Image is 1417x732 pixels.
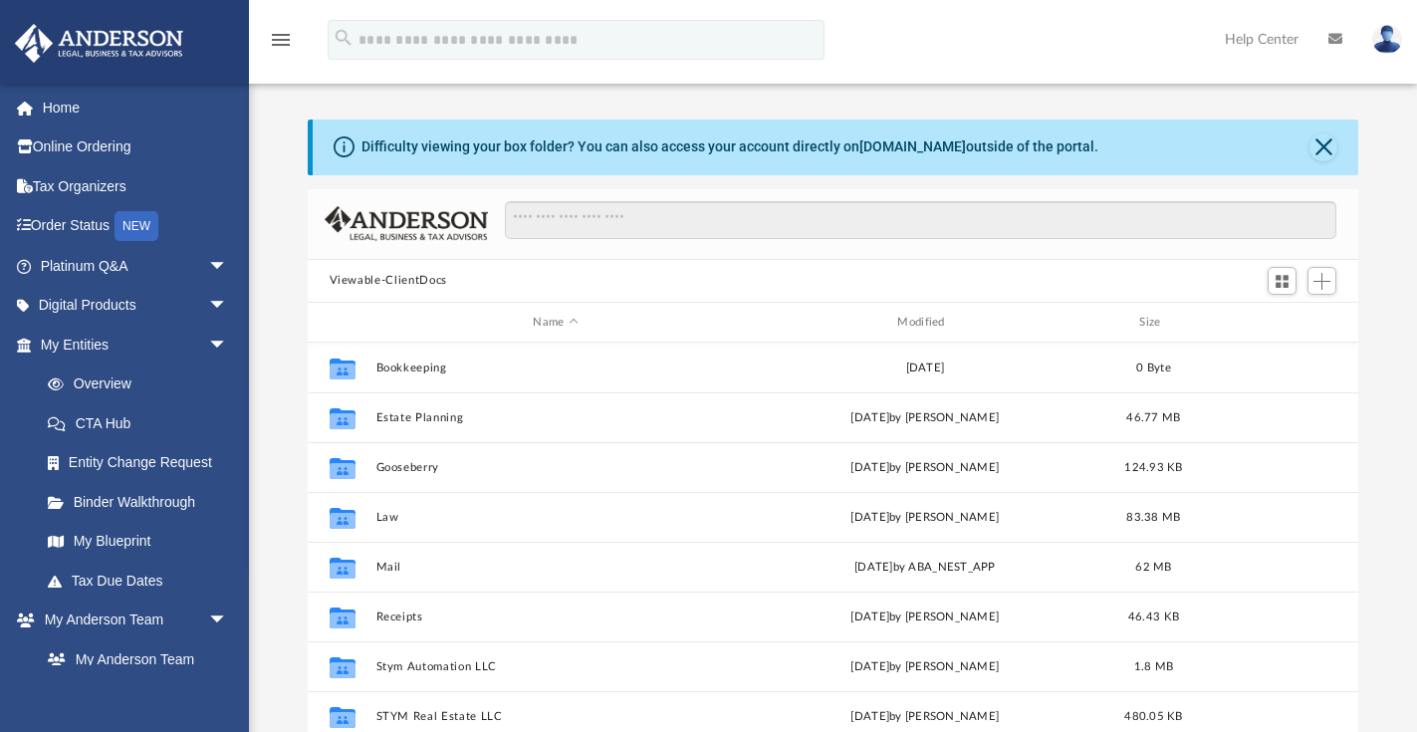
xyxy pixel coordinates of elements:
div: id [316,314,365,332]
a: Order StatusNEW [14,206,258,247]
i: search [333,27,354,49]
div: NEW [115,211,158,241]
a: Entity Change Request [28,443,258,483]
div: [DATE] by [PERSON_NAME] [745,459,1105,477]
a: Online Ordering [14,127,258,167]
div: Size [1113,314,1193,332]
a: Tax Organizers [14,166,258,206]
img: Anderson Advisors Platinum Portal [9,24,189,63]
a: My Blueprint [28,522,248,562]
span: arrow_drop_down [208,246,248,287]
button: Viewable-ClientDocs [330,272,447,290]
span: arrow_drop_down [208,286,248,327]
button: Law [375,511,736,524]
span: 62 MB [1135,562,1171,573]
div: Difficulty viewing your box folder? You can also access your account directly on outside of the p... [361,136,1098,157]
button: Close [1309,133,1337,161]
span: 46.77 MB [1126,412,1180,423]
button: Add [1307,267,1337,295]
div: [DATE] by ABA_NEST_APP [745,559,1105,577]
button: Switch to Grid View [1268,267,1298,295]
i: menu [269,28,293,52]
div: Modified [744,314,1104,332]
span: arrow_drop_down [208,325,248,366]
a: My Anderson Teamarrow_drop_down [14,601,248,640]
button: Bookkeeping [375,362,736,374]
a: Digital Productsarrow_drop_down [14,286,258,326]
span: 0 Byte [1136,363,1171,373]
a: [DOMAIN_NAME] [859,138,966,154]
input: Search files and folders [505,201,1336,239]
button: Stym Automation LLC [375,660,736,673]
a: Tax Due Dates [28,561,258,601]
div: Name [374,314,735,332]
a: Home [14,88,258,127]
a: Binder Walkthrough [28,482,258,522]
button: Receipts [375,610,736,623]
span: 83.38 MB [1126,512,1180,523]
a: Platinum Q&Aarrow_drop_down [14,246,258,286]
button: STYM Real Estate LLC [375,710,736,723]
div: [DATE] by [PERSON_NAME] [745,658,1105,676]
div: [DATE] by [PERSON_NAME] [745,409,1105,427]
div: [DATE] by [PERSON_NAME] [745,509,1105,527]
div: [DATE] by [PERSON_NAME] [745,609,1105,626]
span: 46.43 KB [1128,611,1179,622]
a: My Anderson Team [28,639,238,679]
div: id [1202,314,1341,332]
button: Mail [375,561,736,574]
a: My Entitiesarrow_drop_down [14,325,258,365]
span: 124.93 KB [1124,462,1182,473]
div: [DATE] [745,360,1105,377]
button: Gooseberry [375,461,736,474]
span: 1.8 MB [1133,661,1173,672]
span: arrow_drop_down [208,601,248,641]
a: CTA Hub [28,403,258,443]
div: [DATE] by [PERSON_NAME] [745,708,1105,726]
button: Estate Planning [375,411,736,424]
img: User Pic [1372,25,1402,54]
a: menu [269,38,293,52]
span: 480.05 KB [1124,711,1182,722]
a: Overview [28,365,258,404]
